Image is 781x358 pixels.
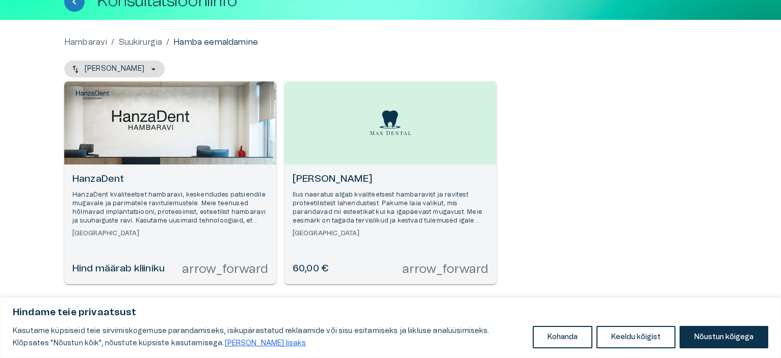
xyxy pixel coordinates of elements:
[85,65,144,72] font: [PERSON_NAME]
[182,263,268,276] font: arrow_forward
[64,36,107,48] a: Hambaravi
[64,38,107,46] font: Hambaravi
[119,36,163,48] a: Suukirurgia
[308,339,309,347] a: Loe lisaks
[680,326,768,348] button: Nõustun kõigega
[548,334,578,341] font: Kohanda
[72,191,266,233] font: HanzaDent kvaliteetset hambaravi, keskendudes patsiendile mugavale ja parimatele ravitulemustele....
[64,81,276,284] a: Ava valitud tarnija saadaolevad broneerimiskuupäevad
[72,89,113,102] img: HanzaDenti logo
[72,174,124,184] font: HanzaDent
[284,81,497,284] a: Ava valitud tarnija saadaolevad broneerimiskuupäevad
[533,326,592,348] button: Kohanda
[293,191,482,233] font: Ilus naeratus algab kvaliteetsest hambaravist ja ravitest proteetilistest lahendustest. Pakume la...
[166,38,169,46] font: /
[225,340,306,347] font: [PERSON_NAME] lisaks
[224,339,307,347] a: Loe lisaks
[293,264,328,273] font: 60,00 €
[370,111,411,135] img: Max Dentali logo
[64,61,165,77] button: [PERSON_NAME]
[56,8,67,16] font: Abi
[72,264,165,273] font: Hind määrab kliiniku
[111,38,114,46] font: /
[173,38,258,46] font: Hamba eemaldamine
[293,230,359,236] font: [GEOGRAPHIC_DATA]
[13,308,137,317] font: Hindame teie privaatsust
[596,326,675,348] button: Keeldu kõigist
[293,174,372,184] font: [PERSON_NAME]
[402,263,488,276] font: arrow_forward
[694,334,753,341] font: Nõustun kõigega
[13,327,489,347] font: Kasutame küpsiseid teie sirvimiskogemuse parandamiseks, isikupärastatud reklaamide või sisu esita...
[119,38,163,46] font: Suukirurgia
[611,334,661,341] font: Keeldu kõigist
[72,230,139,236] font: [GEOGRAPHIC_DATA]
